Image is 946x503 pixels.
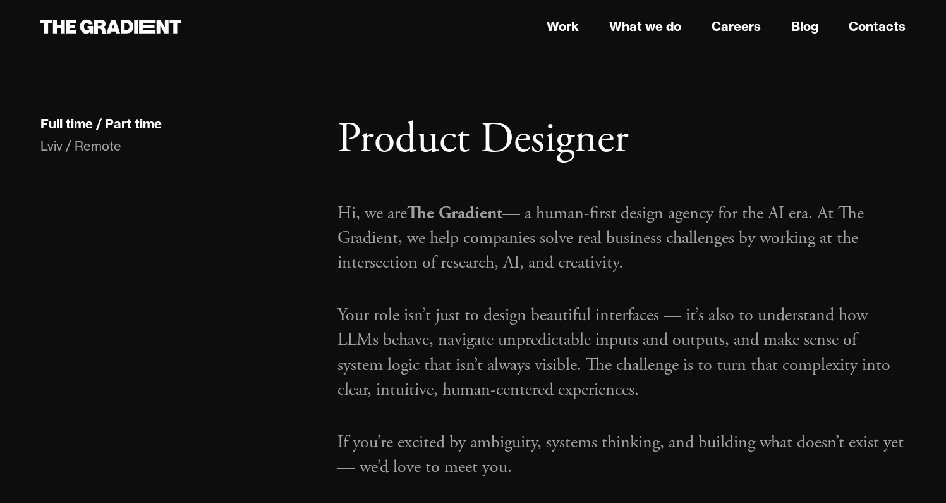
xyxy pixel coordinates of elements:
p: If you’re excited by ambiguity, systems thinking, and building what doesn’t exist yet — we’d love... [337,430,906,480]
strong: The Gradient [407,202,502,225]
p: Hi, we are — a human-first design agency for the AI era. At The Gradient, we help companies solve... [337,201,906,276]
a: Blog [791,17,818,36]
a: Careers [712,17,761,36]
a: Work [547,17,579,36]
p: Your role isn’t just to design beautiful interfaces — it’s also to understand how LLMs behave, na... [337,303,906,402]
a: Contacts [849,17,906,36]
div: Lviv / Remote [40,137,312,155]
a: What we do [609,17,681,36]
div: Full time / Part time [40,116,162,132]
h1: Product Designer [337,114,906,166]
